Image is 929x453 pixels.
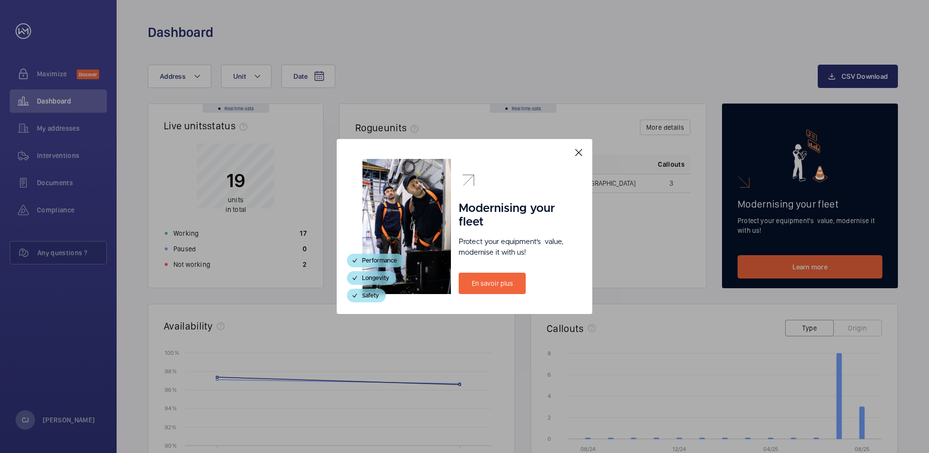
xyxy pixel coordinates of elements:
[459,273,526,294] a: En savoir plus
[459,237,567,258] p: Protect your equipment's value, modernise it with us!
[347,271,396,285] div: Longevity
[459,202,567,229] h1: Modernising your fleet
[347,254,404,267] div: Performance
[347,289,386,302] div: Safety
